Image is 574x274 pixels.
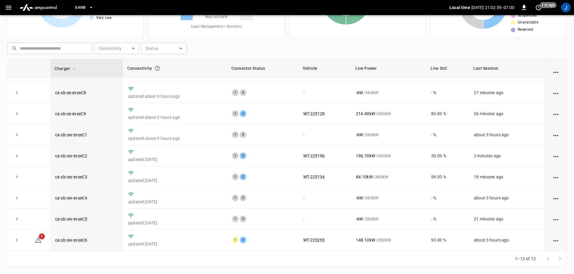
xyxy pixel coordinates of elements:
[232,195,239,201] div: 1
[356,153,375,159] p: 196.70 kW
[298,82,351,103] td: -
[356,174,421,180] div: / 360 kW
[426,124,469,145] td: - %
[518,27,533,33] span: Reserved
[356,90,421,96] div: / 360 kW
[54,65,78,72] span: Charger
[426,209,469,230] td: - %
[469,209,545,230] td: 21 minutes ago
[552,216,560,222] div: action cell options
[75,4,86,11] span: SanB
[540,2,557,8] span: 1 m ago
[356,111,421,117] div: / 360 kW
[73,2,96,14] button: SanB
[240,195,246,201] div: 2
[356,132,421,138] div: / 360 kW
[55,238,87,242] a: ca-sb-sw-evseC6
[55,174,87,179] a: ca-sb-sw-evseC3
[303,111,325,116] a: WT-225128
[96,15,112,21] span: Very Low
[356,237,375,243] p: 148.10 kW
[55,111,86,116] a: ca-sb-se-evseC9
[426,103,469,124] td: 80.00 %
[128,114,222,120] p: updated about 3 hours ago
[128,156,222,162] p: updated [DATE]
[469,103,545,124] td: 26 minutes ago
[303,174,325,179] a: WT-225134
[356,111,375,117] p: 216.40 kW
[356,90,363,96] p: - kW
[152,63,163,74] button: Connection between the charger and our software.
[426,82,469,103] td: - %
[303,153,325,158] a: WT-225196
[240,152,246,159] div: 2
[469,82,545,103] td: 27 minutes ago
[12,236,21,245] button: expand row
[232,237,239,243] div: 1
[518,13,537,19] span: Suspended
[426,166,469,187] td: 98.00 %
[240,174,246,180] div: 2
[356,132,363,138] p: - kW
[298,59,351,78] th: Vehicle
[534,3,543,12] button: set refresh interval
[240,131,246,138] div: 2
[12,214,21,223] button: expand row
[128,93,222,99] p: updated about 9 hours ago
[35,237,42,242] a: 1
[552,132,560,138] div: action cell options
[426,188,469,209] td: - %
[356,174,373,180] p: 84.10 kW
[552,153,560,159] div: action cell options
[298,188,351,209] td: -
[303,238,325,242] a: WT-225255
[298,209,351,230] td: -
[356,195,421,201] div: / 360 kW
[469,188,545,209] td: about 3 hours ago
[128,241,222,247] p: updated [DATE]
[55,153,87,158] a: ca-sb-sw-evseC2
[552,174,560,180] div: action cell options
[55,132,87,137] a: ca-sb-sw-evseC1
[469,124,545,145] td: about 3 hours ago
[232,131,239,138] div: 1
[356,153,421,159] div: / 360 kW
[55,195,87,200] a: ca-sb-sw-evseC4
[351,59,426,78] th: Live Power
[552,69,560,75] div: action cell options
[426,230,469,251] td: 93.00 %
[426,145,469,166] td: 30.00 %
[17,2,59,13] img: ampcontrol.io logo
[561,3,571,12] div: profile-icon
[127,63,223,74] div: Connectivity
[356,216,421,222] div: / 360 kW
[232,89,239,96] div: 1
[356,195,363,201] p: - kW
[12,151,21,160] button: expand row
[128,199,222,205] p: updated [DATE]
[515,256,536,262] p: 1–12 of 12
[552,195,560,201] div: action cell options
[471,5,514,11] p: [DATE] 21:02:59 -07:00
[469,59,545,78] th: Last Session
[205,14,228,20] span: Max. 4634 kW
[469,166,545,187] td: 18 minutes ago
[552,111,560,117] div: action cell options
[469,145,545,166] td: 2 minutes ago
[232,216,239,222] div: 1
[426,59,469,78] th: Live SoC
[12,193,21,202] button: expand row
[552,90,560,96] div: action cell options
[240,110,246,117] div: 2
[191,24,242,30] span: Load Management = Dynamic
[232,174,239,180] div: 1
[232,110,239,117] div: 1
[55,90,86,95] a: ca-sb-se-evseC8
[518,20,538,26] span: Unavailable
[128,177,222,183] p: updated [DATE]
[232,152,239,159] div: 1
[12,88,21,97] button: expand row
[128,135,222,141] p: updated about 9 hours ago
[240,237,246,243] div: 2
[128,220,222,226] p: updated [DATE]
